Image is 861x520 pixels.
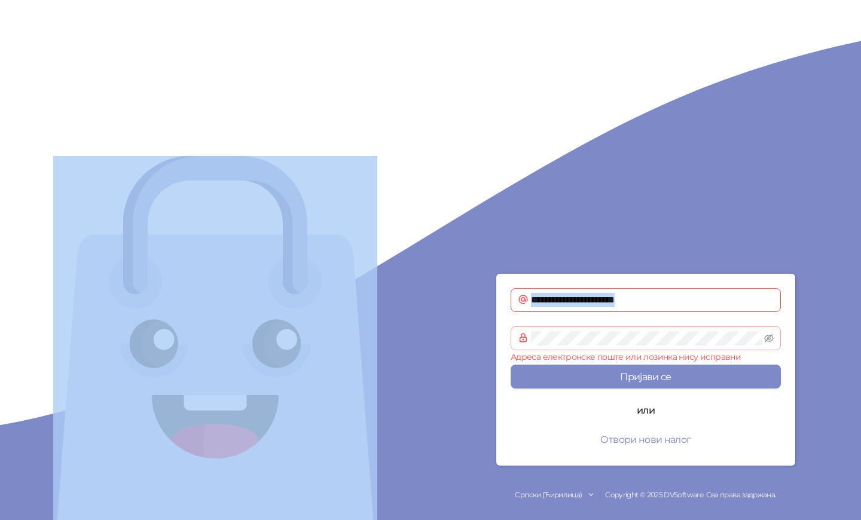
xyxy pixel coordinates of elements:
[511,365,781,389] button: Пријави се
[515,490,582,501] div: Српски (Ћирилица)
[627,403,664,418] span: или
[511,427,781,451] button: Отвори нови налог
[53,156,377,520] img: logo-face.svg
[430,490,861,501] div: Copyright © 2025 DVSoftware. Сва права задржана.
[511,350,781,363] div: Адреса електронске поште или лозинка нису исправни
[511,435,781,445] a: Отвори нови налог
[764,334,774,343] span: eye-invisible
